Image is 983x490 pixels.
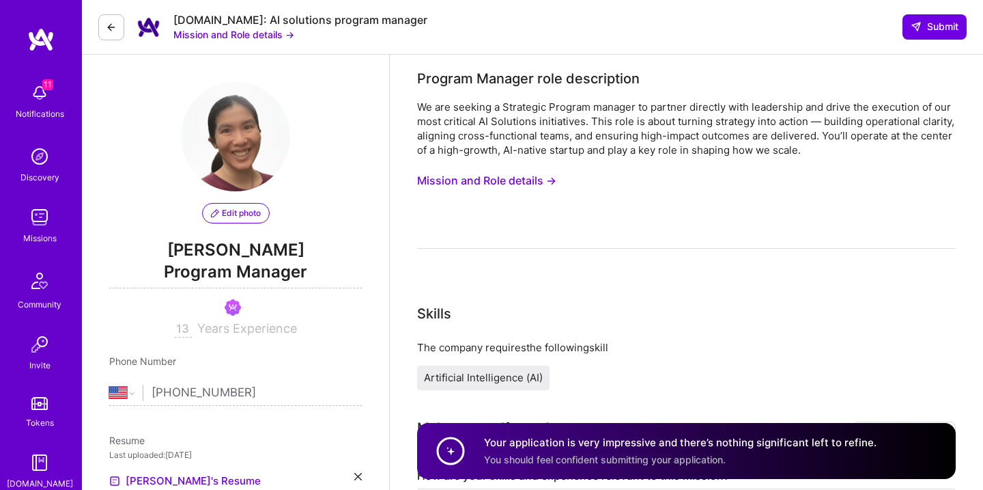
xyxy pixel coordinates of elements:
[109,473,261,489] a: [PERSON_NAME]'s Resume
[417,418,574,438] div: Make yourself stand out
[354,473,362,480] i: icon Close
[29,358,51,372] div: Invite
[26,143,53,170] img: discovery
[26,449,53,476] img: guide book
[424,371,543,384] span: Artificial Intelligence (AI)
[42,79,53,90] span: 11
[109,260,362,288] span: Program Manager
[152,373,362,413] input: +1 (000) 000-0000
[135,14,162,41] img: Company Logo
[417,100,956,157] div: We are seeking a Strategic Program manager to partner directly with leadership and drive the exec...
[181,82,290,191] img: User Avatar
[109,240,362,260] span: [PERSON_NAME]
[225,299,241,316] img: Been on Mission
[197,321,297,336] span: Years Experience
[902,14,967,39] button: Submit
[417,303,451,324] div: Skills
[417,68,640,89] div: Program Manager role description
[26,79,53,107] img: bell
[109,448,362,462] div: Last uploaded: [DATE]
[23,231,57,245] div: Missions
[26,416,54,430] div: Tokens
[175,321,192,338] input: XX
[173,13,427,27] div: [DOMAIN_NAME]: AI solutions program manager
[109,355,176,367] span: Phone Number
[16,107,64,121] div: Notifications
[484,435,877,450] h4: Your application is very impressive and there’s nothing significant left to refine.
[202,203,270,223] button: Edit photo
[109,476,120,487] img: Resume
[417,168,556,193] button: Mission and Role details →
[23,264,56,297] img: Community
[18,297,61,312] div: Community
[911,21,922,32] i: icon SendLight
[31,397,48,410] img: tokens
[26,204,53,231] img: teamwork
[20,170,59,185] div: Discovery
[211,207,261,219] span: Edit photo
[26,331,53,358] img: Invite
[417,340,956,355] div: The company requires the following skill
[484,454,726,465] span: You should feel confident submitting your application.
[853,422,956,449] div: How to stand out
[211,209,219,217] i: icon PencilPurple
[106,22,117,33] i: icon LeftArrowDark
[911,20,958,33] span: Submit
[109,435,145,446] span: Resume
[173,27,294,42] button: Mission and Role details →
[27,27,55,52] img: logo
